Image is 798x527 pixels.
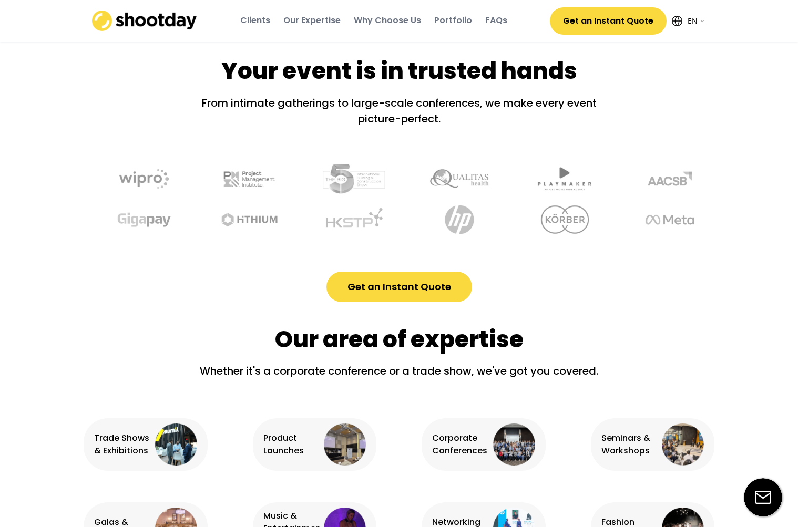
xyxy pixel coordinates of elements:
div: From intimate gatherings to large-scale conferences, we make every event picture-perfect. [189,95,609,127]
div: Clients [240,15,270,26]
div: Trade Shows & Exhibitions [94,432,152,457]
img: undefined [433,199,506,240]
img: exhibition%402x.png [155,423,197,466]
img: undefined [526,158,599,199]
img: product%20launches%403x.webp [324,423,366,466]
img: undefined [538,199,611,240]
img: undefined [328,199,401,240]
button: Get an Instant Quote [550,7,667,35]
div: Whether it's a corporate conference or a trade show, we've got you covered. [189,363,609,387]
div: Seminars & Workshops [601,432,660,457]
div: Portfolio [434,15,472,26]
img: corporate%20conference%403x.webp [493,423,535,466]
img: Icon%20feather-globe%20%281%29.svg [672,16,682,26]
img: undefined [315,158,389,199]
img: undefined [210,158,284,199]
div: Our Expertise [283,15,341,26]
img: undefined [222,199,296,240]
img: undefined [421,158,494,199]
img: seminars%403x.webp [662,423,704,466]
div: Our area of expertise [275,323,524,356]
div: Why Choose Us [354,15,421,26]
img: email-icon%20%281%29.svg [744,478,782,516]
img: undefined [105,158,179,199]
div: Corporate Conferences [432,432,490,457]
div: FAQs [485,15,507,26]
img: undefined [643,199,717,240]
img: undefined [117,199,191,240]
div: Your event is in trusted hands [221,55,577,87]
button: Get an Instant Quote [326,272,472,302]
img: undefined [631,158,704,199]
div: Product Launches [263,432,322,457]
img: shootday_logo.png [92,11,197,31]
